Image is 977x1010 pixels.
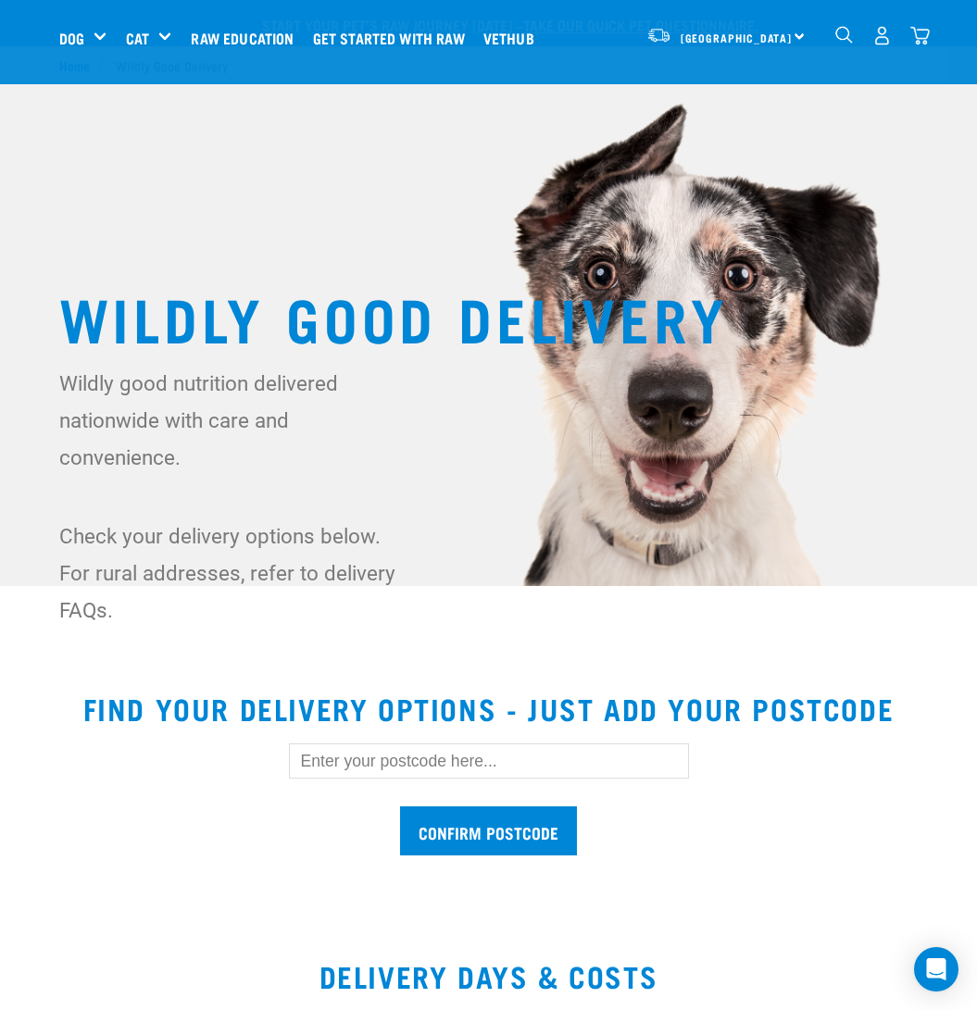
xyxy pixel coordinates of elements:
input: Confirm postcode [400,806,577,855]
img: home-icon@2x.png [910,26,930,45]
img: user.png [872,26,892,45]
a: Dog [59,27,84,49]
a: Get started with Raw [308,1,479,75]
p: Check your delivery options below. For rural addresses, refer to delivery FAQs. [59,517,403,629]
div: Open Intercom Messenger [914,947,958,991]
p: Wildly good nutrition delivered nationwide with care and convenience. [59,365,403,476]
input: Enter your postcode here... [289,743,689,779]
h2: Find your delivery options - just add your postcode [22,692,955,725]
a: Raw Education [186,1,307,75]
img: van-moving.png [646,27,671,44]
a: Vethub [479,1,548,75]
a: Cat [126,27,149,49]
h1: Wildly Good Delivery [59,283,919,350]
span: [GEOGRAPHIC_DATA] [681,34,793,41]
img: home-icon-1@2x.png [835,26,853,44]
